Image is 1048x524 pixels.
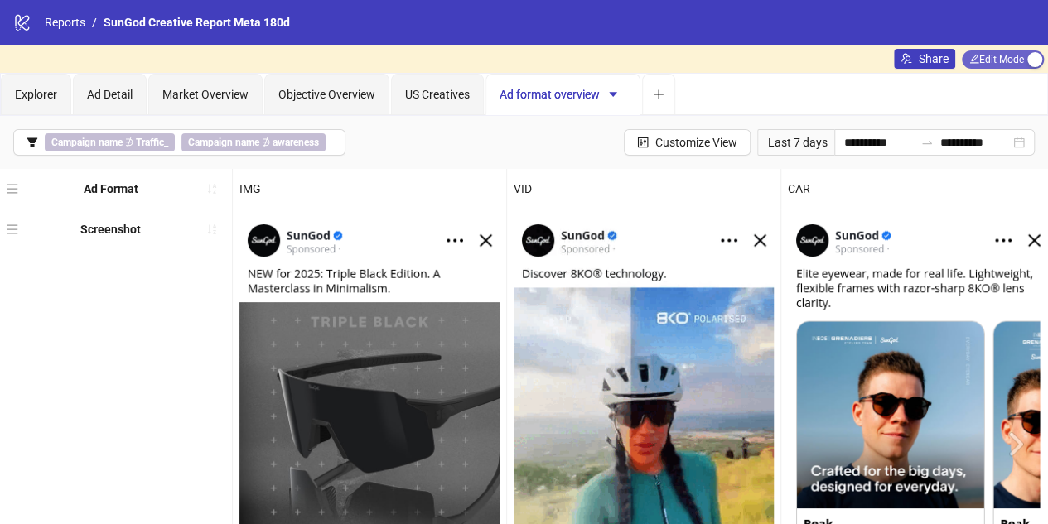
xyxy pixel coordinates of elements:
[7,224,18,235] span: menu
[273,137,319,148] b: awareness
[27,137,38,148] span: filter
[920,136,934,149] span: to
[104,16,290,29] span: SunGod Creative Report Meta 180d
[51,137,123,148] b: Campaign name
[655,136,737,149] span: Customize View
[757,129,834,156] div: Last 7 days
[894,49,955,69] button: Share
[87,88,133,101] span: Ad Detail
[624,129,751,156] button: Customize View
[7,183,18,195] span: menu
[919,52,949,65] span: Share
[233,169,506,209] div: IMG
[278,88,375,101] span: Objective Overview
[500,88,626,101] span: Ad format overview
[901,53,912,65] span: usergroup-add
[80,223,141,236] b: Screenshot
[206,183,218,195] span: sort-ascending
[206,224,218,235] span: sort-ascending
[637,137,649,148] span: control
[188,137,259,148] b: Campaign name
[13,129,345,156] button: Campaign name ∌ Traffic_Campaign name ∌ awareness
[642,74,675,115] button: Add tab
[920,136,934,149] span: swap-right
[84,182,138,195] b: Ad Format
[136,137,168,148] b: Traffic_
[507,169,780,209] div: VID
[7,175,22,202] div: menu
[7,216,22,243] div: menu
[162,88,249,101] span: Market Overview
[41,13,89,31] a: Reports
[15,88,57,101] span: Explorer
[653,89,664,100] span: plus
[181,133,326,151] span: ∌
[405,88,470,101] span: US Creatives
[92,13,97,31] li: /
[607,89,619,100] span: caret-down
[45,133,175,151] span: ∌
